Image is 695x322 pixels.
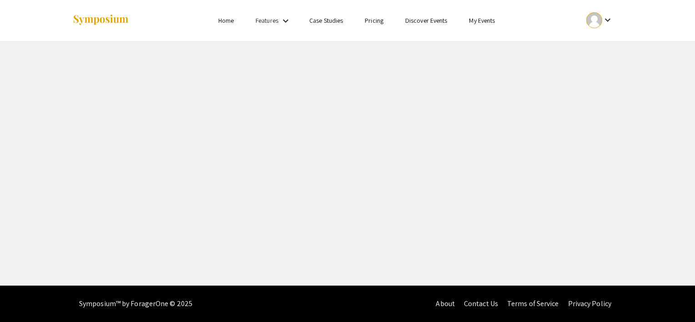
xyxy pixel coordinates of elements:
[577,10,623,30] button: Expand account dropdown
[656,281,688,315] iframe: Chat
[507,299,559,308] a: Terms of Service
[405,16,448,25] a: Discover Events
[568,299,611,308] a: Privacy Policy
[309,16,343,25] a: Case Studies
[72,14,129,26] img: Symposium by ForagerOne
[436,299,455,308] a: About
[602,15,613,25] mat-icon: Expand account dropdown
[218,16,234,25] a: Home
[256,16,278,25] a: Features
[469,16,495,25] a: My Events
[280,15,291,26] mat-icon: Expand Features list
[79,286,192,322] div: Symposium™ by ForagerOne © 2025
[464,299,498,308] a: Contact Us
[365,16,383,25] a: Pricing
